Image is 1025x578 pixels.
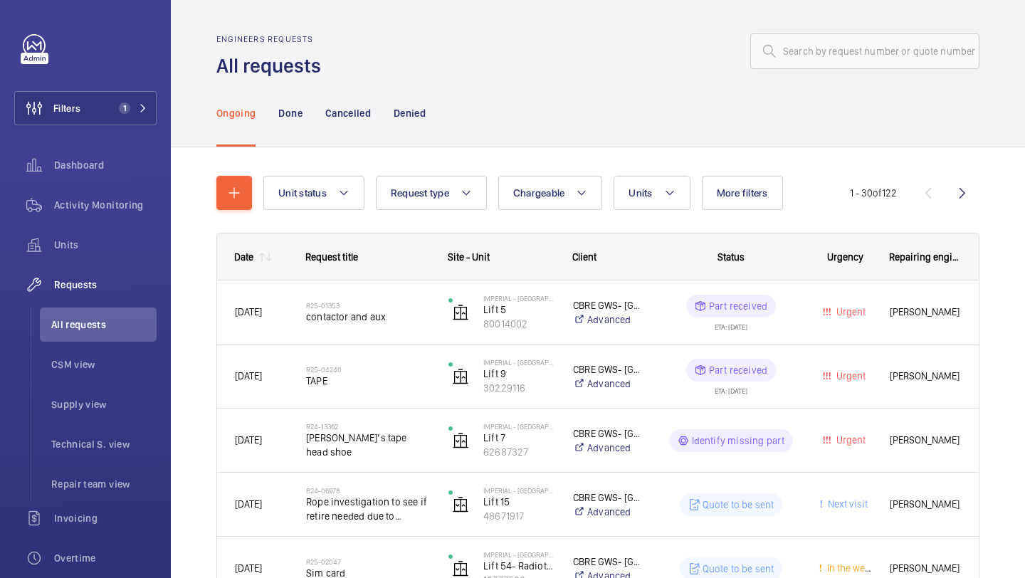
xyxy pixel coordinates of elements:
[54,278,157,292] span: Requests
[850,188,897,198] span: 1 - 30 122
[824,562,875,574] span: In the week
[573,312,643,327] a: Advanced
[51,397,157,411] span: Supply view
[235,370,262,382] span: [DATE]
[483,559,554,573] p: Lift 54- Radiotherapy Building (Passenger)
[629,187,652,199] span: Units
[452,368,469,385] img: elevator.svg
[306,557,430,566] h2: R25-02047
[376,176,487,210] button: Request type
[834,434,866,446] span: Urgent
[825,498,868,510] span: Next visit
[573,298,643,312] p: CBRE GWS- [GEOGRAPHIC_DATA] ([GEOGRAPHIC_DATA])
[51,317,157,332] span: All requests
[235,562,262,574] span: [DATE]
[483,495,554,509] p: Lift 15
[483,550,554,559] p: Imperial - [GEOGRAPHIC_DATA]
[452,496,469,513] img: elevator.svg
[452,560,469,577] img: elevator.svg
[394,106,426,120] p: Denied
[54,551,157,565] span: Overtime
[119,103,130,114] span: 1
[834,306,866,317] span: Urgent
[573,441,643,455] a: Advanced
[483,303,554,317] p: Lift 5
[306,495,430,523] span: Rope investigation to see if retire needed due to imbalance
[890,304,961,320] span: [PERSON_NAME]
[573,490,643,505] p: CBRE GWS- [GEOGRAPHIC_DATA] ([GEOGRAPHIC_DATA])
[216,106,256,120] p: Ongoing
[890,496,961,513] span: [PERSON_NAME]
[715,317,747,330] div: ETA: [DATE]
[54,238,157,252] span: Units
[306,301,430,310] h2: R25-01353
[890,432,961,448] span: [PERSON_NAME]
[573,426,643,441] p: CBRE GWS- [GEOGRAPHIC_DATA] ([GEOGRAPHIC_DATA])
[54,158,157,172] span: Dashboard
[614,176,690,210] button: Units
[54,198,157,212] span: Activity Monitoring
[692,433,785,448] p: Identify missing part
[709,363,767,377] p: Part received
[51,437,157,451] span: Technical S. view
[306,422,430,431] h2: R24-13362
[573,362,643,377] p: CBRE GWS- [GEOGRAPHIC_DATA] ([GEOGRAPHIC_DATA])
[483,445,554,459] p: 62687327
[483,294,554,303] p: Imperial - [GEOGRAPHIC_DATA]
[483,486,554,495] p: Imperial - [GEOGRAPHIC_DATA]
[234,251,253,263] div: Date
[452,432,469,449] img: elevator.svg
[750,33,979,69] input: Search by request number or quote number
[717,251,745,263] span: Status
[235,306,262,317] span: [DATE]
[306,374,430,388] span: TAPE
[709,299,767,313] p: Part received
[263,176,364,210] button: Unit status
[483,367,554,381] p: Lift 9
[53,101,80,115] span: Filters
[306,431,430,459] span: [PERSON_NAME]’s tape head shoe
[278,187,327,199] span: Unit status
[573,505,643,519] a: Advanced
[483,422,554,431] p: Imperial - [GEOGRAPHIC_DATA]
[51,477,157,491] span: Repair team view
[498,176,603,210] button: Chargeable
[890,368,961,384] span: [PERSON_NAME]
[306,486,430,495] h2: R24-06978
[483,431,554,445] p: Lift 7
[703,498,774,512] p: Quote to be sent
[702,176,783,210] button: More filters
[483,317,554,331] p: 80014002
[715,382,747,394] div: ETA: [DATE]
[51,357,157,372] span: CSM view
[483,358,554,367] p: Imperial - [GEOGRAPHIC_DATA]
[827,251,863,263] span: Urgency
[325,106,371,120] p: Cancelled
[235,434,262,446] span: [DATE]
[306,365,430,374] h2: R25-04240
[717,187,768,199] span: More filters
[834,370,866,382] span: Urgent
[54,511,157,525] span: Invoicing
[573,555,643,569] p: CBRE GWS- [GEOGRAPHIC_DATA] ([GEOGRAPHIC_DATA])
[235,498,262,510] span: [DATE]
[703,562,774,576] p: Quote to be sent
[14,91,157,125] button: Filters1
[391,187,449,199] span: Request type
[452,304,469,321] img: elevator.svg
[216,34,330,44] h2: Engineers requests
[448,251,490,263] span: Site - Unit
[890,560,961,577] span: [PERSON_NAME]
[889,251,962,263] span: Repairing engineer
[873,187,882,199] span: of
[278,106,302,120] p: Done
[305,251,358,263] span: Request title
[483,509,554,523] p: 48671917
[306,310,430,324] span: contactor and aux
[572,251,596,263] span: Client
[483,381,554,395] p: 30229116
[513,187,565,199] span: Chargeable
[216,53,330,79] h1: All requests
[573,377,643,391] a: Advanced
